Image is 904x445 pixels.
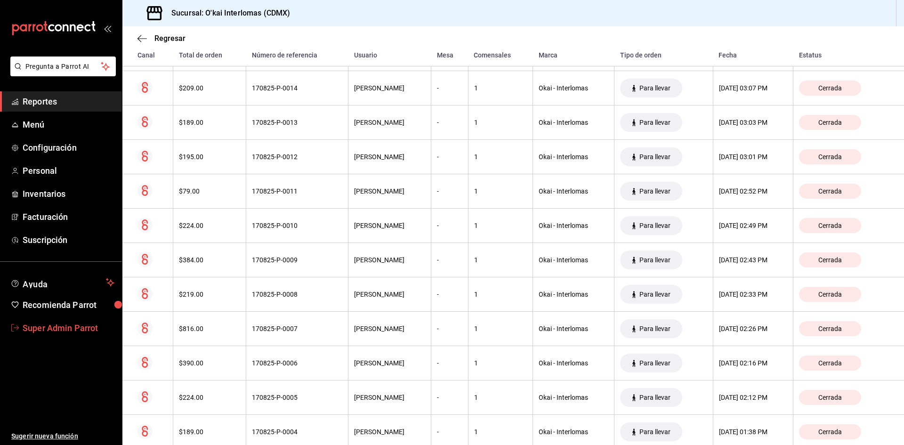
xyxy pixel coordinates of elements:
div: [PERSON_NAME] [354,222,425,229]
div: - [437,428,462,436]
div: Okai - Interlomas [539,428,608,436]
div: 1 [474,291,527,298]
div: - [437,256,462,264]
div: 170825-P-0009 [252,256,342,264]
button: open_drawer_menu [104,24,111,32]
div: $816.00 [179,325,240,332]
span: Menú [23,118,114,131]
div: 1 [474,394,527,401]
span: Cerrada [815,222,846,229]
div: 170825-P-0005 [252,394,342,401]
span: Para llevar [636,428,674,436]
div: $209.00 [179,84,240,92]
div: Total de orden [179,51,241,59]
div: Mesa [437,51,463,59]
div: 1 [474,222,527,229]
div: [PERSON_NAME] [354,428,425,436]
div: - [437,187,462,195]
div: - [437,119,462,126]
div: [PERSON_NAME] [354,394,425,401]
div: $195.00 [179,153,240,161]
h3: Sucursal: O'kai Interlomas (CDMX) [164,8,290,19]
span: Para llevar [636,153,674,161]
div: [DATE] 02:49 PM [719,222,788,229]
span: Regresar [154,34,186,43]
span: Configuración [23,141,114,154]
span: Para llevar [636,394,674,401]
div: Número de referencia [252,51,343,59]
a: Pregunta a Parrot AI [7,68,116,78]
span: Para llevar [636,359,674,367]
span: Para llevar [636,84,674,92]
div: 170825-P-0011 [252,187,342,195]
div: Comensales [474,51,527,59]
div: [DATE] 02:12 PM [719,394,788,401]
span: Para llevar [636,256,674,264]
span: Recomienda Parrot [23,299,114,311]
div: Marca [539,51,609,59]
div: [DATE] 02:52 PM [719,187,788,195]
div: [DATE] 02:16 PM [719,359,788,367]
div: 170825-P-0004 [252,428,342,436]
button: Pregunta a Parrot AI [10,57,116,76]
div: - [437,359,462,367]
span: Para llevar [636,291,674,298]
div: Estatus [799,51,889,59]
div: - [437,153,462,161]
span: Cerrada [815,325,846,332]
div: - [437,222,462,229]
div: 170825-P-0013 [252,119,342,126]
div: Okai - Interlomas [539,394,608,401]
span: Cerrada [815,119,846,126]
div: $384.00 [179,256,240,264]
div: 1 [474,325,527,332]
div: $390.00 [179,359,240,367]
div: [PERSON_NAME] [354,291,425,298]
div: Okai - Interlomas [539,359,608,367]
span: Cerrada [815,153,846,161]
div: [DATE] 02:26 PM [719,325,788,332]
div: 170825-P-0010 [252,222,342,229]
div: Tipo de orden [620,51,707,59]
span: Para llevar [636,222,674,229]
div: [PERSON_NAME] [354,187,425,195]
div: Okai - Interlomas [539,256,608,264]
div: [DATE] 03:01 PM [719,153,788,161]
div: [PERSON_NAME] [354,153,425,161]
div: 1 [474,428,527,436]
div: 1 [474,187,527,195]
span: Sugerir nueva función [11,431,114,441]
span: Cerrada [815,256,846,264]
div: 1 [474,359,527,367]
div: Okai - Interlomas [539,291,608,298]
div: [DATE] 02:43 PM [719,256,788,264]
div: Okai - Interlomas [539,153,608,161]
div: [PERSON_NAME] [354,84,425,92]
span: Para llevar [636,325,674,332]
div: [DATE] 02:33 PM [719,291,788,298]
div: [PERSON_NAME] [354,325,425,332]
div: [PERSON_NAME] [354,256,425,264]
div: 170825-P-0014 [252,84,342,92]
span: Para llevar [636,187,674,195]
div: Canal [137,51,168,59]
div: $79.00 [179,187,240,195]
span: Cerrada [815,428,846,436]
div: [PERSON_NAME] [354,119,425,126]
span: Super Admin Parrot [23,322,114,334]
div: [DATE] 03:03 PM [719,119,788,126]
span: Inventarios [23,187,114,200]
div: Okai - Interlomas [539,119,608,126]
div: - [437,291,462,298]
div: Okai - Interlomas [539,84,608,92]
span: Para llevar [636,119,674,126]
div: - [437,325,462,332]
div: 1 [474,119,527,126]
div: Usuario [354,51,426,59]
div: Fecha [718,51,788,59]
span: Ayuda [23,277,102,288]
div: [PERSON_NAME] [354,359,425,367]
span: Cerrada [815,394,846,401]
span: Suscripción [23,234,114,246]
span: Facturación [23,210,114,223]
